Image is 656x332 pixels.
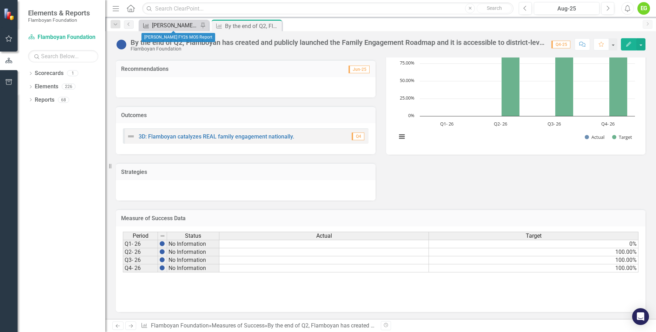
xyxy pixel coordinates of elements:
[62,84,75,90] div: 226
[141,322,375,330] div: » »
[121,169,370,175] h3: Strategies
[393,42,639,148] div: Chart. Highcharts interactive chart.
[494,121,507,127] text: Q2- 26
[502,46,520,116] path: Q2- 26, 100. Target.
[28,33,98,41] a: Flamboyan Foundation
[3,8,16,20] img: ClearPoint Strategy
[141,33,215,42] div: [PERSON_NAME] FY26 MOS Report
[440,121,453,127] text: Q1- 26
[28,9,90,17] span: Elements & Reports
[267,322,631,329] div: By the end of Q2, Flamboyan has created and publicly launched the Family Engagement Roadmap and i...
[449,46,628,116] g: Target, bar series 2 of 2 with 4 bars.
[487,5,502,11] span: Search
[142,2,513,15] input: Search ClearPoint...
[536,5,597,13] div: Aug-25
[123,248,158,256] td: Q2- 26
[167,248,219,256] td: No Information
[429,264,638,272] td: 100.00%
[121,66,292,72] h3: Recommendations
[408,112,415,118] text: 0%
[35,69,64,77] a: Scorecards
[349,66,370,73] span: Jun-25
[67,70,78,76] div: 1
[127,132,135,141] img: Not Defined
[159,241,165,246] img: BgCOk07PiH71IgAAAABJRU5ErkJggg==
[429,256,638,264] td: 100.00%
[352,133,364,140] span: Q4
[637,2,650,15] button: EG
[400,60,415,66] text: 75.00%
[167,256,219,264] td: No Information
[121,215,640,222] h3: Measure of Success Data
[123,264,158,272] td: Q4- 26
[400,95,415,101] text: 25.00%
[151,322,209,329] a: Flamboyan Foundation
[159,257,165,263] img: BgCOk07PiH71IgAAAABJRU5ErkJggg==
[609,46,628,116] path: Q4- 26, 100. Target.
[167,240,219,248] td: No Information
[35,96,54,104] a: Reports
[133,233,148,239] span: Period
[601,121,615,127] text: Q4- 26
[400,77,415,83] text: 50.00%
[632,308,649,325] div: Open Intercom Messenger
[612,134,632,141] button: Show Target
[555,46,574,116] path: Q3- 26, 100. Target.
[123,240,158,248] td: Q1- 26
[429,240,638,248] td: 0%
[397,132,407,142] button: View chart menu, Chart
[121,112,370,118] h3: Outcomes
[477,4,512,13] button: Search
[429,248,638,256] td: 100.00%
[212,322,265,329] a: Measures of Success
[585,134,605,141] button: Show Actual
[316,233,332,239] span: Actual
[160,233,165,239] img: 8DAGhfEEPCf229AAAAAElFTkSuQmCC
[534,2,599,15] button: Aug-25
[159,249,165,255] img: BgCOk07PiH71IgAAAABJRU5ErkJggg==
[131,39,544,46] div: By the end of Q2, Flamboyan has created and publicly launched the Family Engagement Roadmap and i...
[152,21,198,30] div: [PERSON_NAME] FY26 MOS Report
[28,17,90,23] small: Flamboyan Foundation
[167,264,219,272] td: No Information
[123,256,158,264] td: Q3- 26
[140,21,198,30] a: [PERSON_NAME] FY26 MOS Report
[548,121,561,127] text: Q3- 26
[225,22,280,31] div: By the end of Q2, Flamboyan has created and publicly launched the Family Engagement Roadmap and i...
[185,233,201,239] span: Status
[28,50,98,62] input: Search Below...
[159,265,165,271] img: BgCOk07PiH71IgAAAABJRU5ErkJggg==
[393,42,638,148] svg: Interactive chart
[35,83,58,91] a: Elements
[116,39,127,50] img: No Information
[139,133,294,140] a: 3D: Flamboyan catalyzes REAL family engagement nationally.
[131,46,544,52] div: Flamboyan Foundation
[526,233,542,239] span: Target
[551,41,570,48] span: Q4-25
[58,97,69,103] div: 68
